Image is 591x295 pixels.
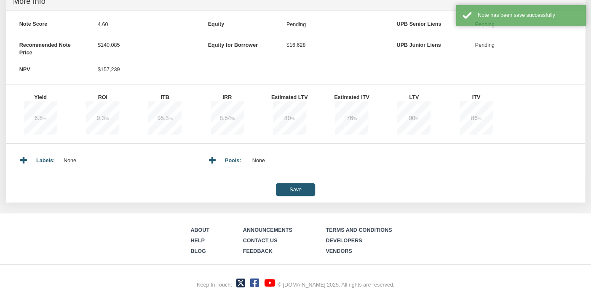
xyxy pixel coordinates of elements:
[131,91,206,101] label: ITB
[64,150,91,164] div: None
[6,91,81,101] label: Yield
[380,91,455,101] label: LTV
[326,238,362,244] a: Developers
[442,91,517,101] label: ITV
[286,17,306,32] p: Pending
[277,281,394,288] div: © [DOMAIN_NAME] 2025. All rights are reserved.
[201,17,280,28] label: Equity
[13,63,91,73] label: NPV
[98,38,120,53] p: $140,085
[243,248,273,254] a: Feedback
[193,91,268,101] label: IRR
[390,17,468,28] label: UPB Senior Liens
[276,183,315,196] input: Save
[13,38,91,56] label: Recommended Note Price
[252,150,280,164] div: None
[36,150,64,164] div: Labels:
[69,91,144,101] label: ROI
[243,227,292,233] a: Announcements
[98,17,108,32] p: 4.60
[478,11,580,19] div: Note has been save successfully
[197,281,232,288] div: Keep In Touch:
[318,91,393,101] label: Estimated ITV
[201,38,280,49] label: Equity for Borrower
[225,150,252,164] div: Pools:
[190,238,205,244] a: Help
[190,227,209,233] a: About
[255,91,330,101] label: Estimated LTV
[390,38,468,49] label: UPB Junior Liens
[243,238,278,244] a: Contact Us
[286,38,306,53] p: $16,628
[326,248,352,254] a: Vendors
[475,38,494,53] p: Pending
[98,63,120,77] p: $157,239
[190,248,206,254] a: Blog
[326,227,392,233] a: Terms and Conditions
[13,17,91,28] label: Note Score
